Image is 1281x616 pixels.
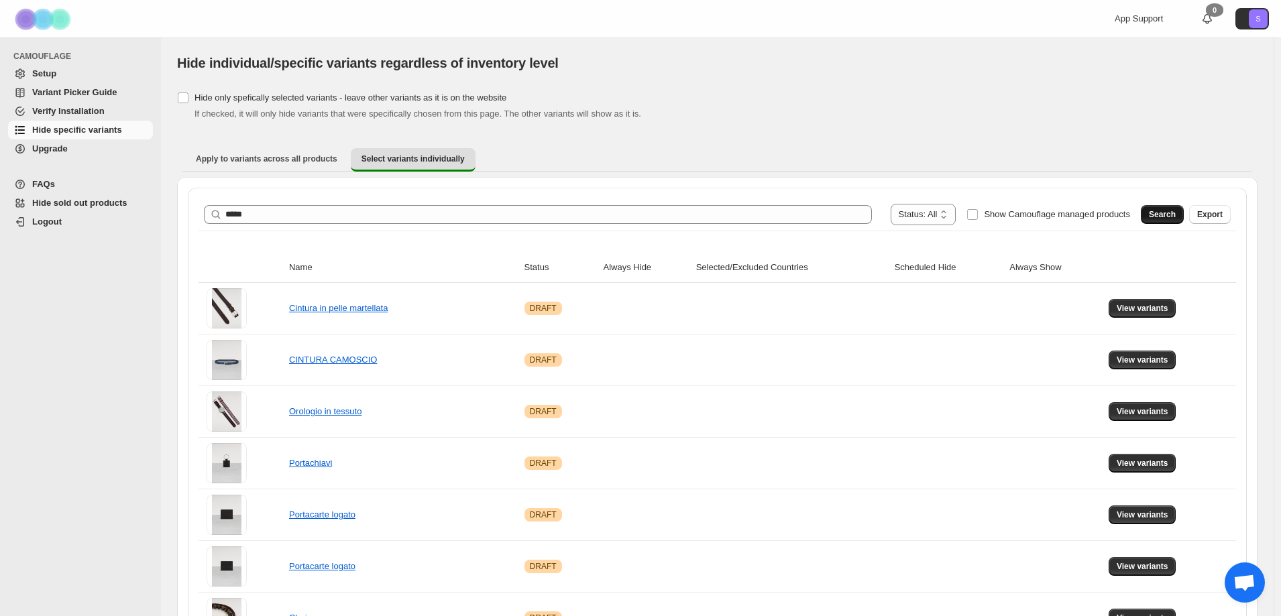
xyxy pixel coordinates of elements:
a: Hide sold out products [8,194,153,212]
div: 0 [1206,3,1223,17]
a: Hide specific variants [8,121,153,139]
span: CAMOUFLAGE [13,51,154,62]
span: View variants [1117,561,1168,572]
a: Setup [8,64,153,83]
span: Verify Installation [32,106,105,116]
span: Hide sold out products [32,198,127,208]
a: Cintura in pelle martellata [289,303,388,313]
a: Portacarte logato [289,561,355,571]
span: DRAFT [530,355,557,365]
button: Search [1141,205,1184,224]
th: Always Hide [600,253,692,283]
button: View variants [1109,454,1176,473]
a: CINTURA CAMOSCIO [289,355,377,365]
span: Logout [32,217,62,227]
a: Aprire la chat [1225,562,1265,603]
button: Export [1189,205,1231,224]
img: Camouflage [11,1,78,38]
th: Selected/Excluded Countries [692,253,891,283]
a: Logout [8,212,153,231]
span: Show Camouflage managed products [984,209,1130,219]
th: Name [285,253,520,283]
span: If checked, it will only hide variants that were specifically chosen from this page. The other va... [194,109,641,119]
a: Portacarte logato [289,509,355,519]
span: Hide only spefically selected variants - leave other variants as it is on the website [194,93,506,103]
th: Status [520,253,600,283]
span: View variants [1117,406,1168,417]
span: View variants [1117,458,1168,469]
span: Avatar with initials S [1249,9,1268,28]
th: Always Show [1005,253,1105,283]
button: Avatar with initials S [1235,8,1269,29]
span: Export [1197,209,1223,220]
span: DRAFT [530,561,557,572]
span: View variants [1117,509,1168,520]
span: Setup [32,68,56,78]
button: View variants [1109,299,1176,318]
span: DRAFT [530,303,557,314]
button: View variants [1109,557,1176,576]
button: Select variants individually [351,148,476,172]
span: FAQs [32,179,55,189]
th: Scheduled Hide [891,253,1006,283]
a: Verify Installation [8,102,153,121]
span: Select variants individually [361,153,465,164]
button: Apply to variants across all products [185,148,348,170]
a: Variant Picker Guide [8,83,153,102]
span: Search [1149,209,1176,220]
span: DRAFT [530,406,557,417]
span: App Support [1115,13,1163,23]
button: View variants [1109,351,1176,369]
button: View variants [1109,402,1176,421]
a: Portachiavi [289,458,332,468]
span: View variants [1117,355,1168,365]
span: View variants [1117,303,1168,314]
span: DRAFT [530,509,557,520]
span: Variant Picker Guide [32,87,117,97]
span: Upgrade [32,143,68,153]
span: Apply to variants across all products [196,153,337,164]
a: Upgrade [8,139,153,158]
span: DRAFT [530,458,557,469]
text: S [1256,15,1260,23]
a: 0 [1201,12,1214,25]
span: Hide specific variants [32,125,122,135]
a: FAQs [8,175,153,194]
a: Orologio in tessuto [289,406,361,416]
span: Hide individual/specific variants regardless of inventory level [177,56,559,70]
button: View variants [1109,505,1176,524]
